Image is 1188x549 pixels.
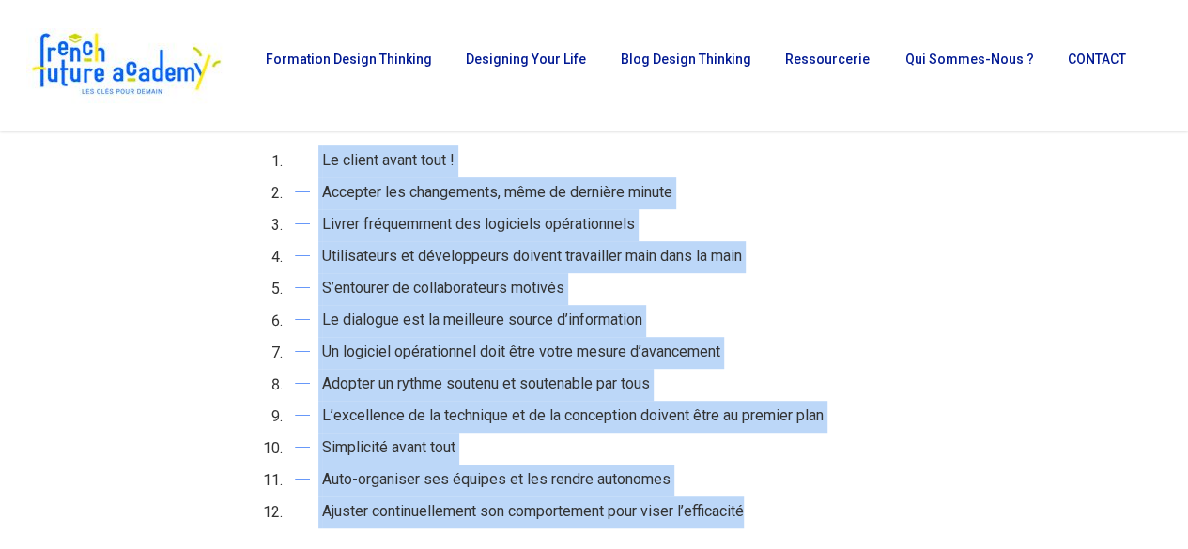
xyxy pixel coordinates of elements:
[286,401,930,433] li: L’excellence de la technique et de la conception doivent être au premier plan
[904,52,1033,67] span: Qui sommes-nous ?
[286,433,930,465] li: Simplicité avant tout
[286,241,930,273] li: Utilisateurs et développeurs doivent travailler main dans la main
[286,209,930,241] li: Livrer fréquemment des logiciels opérationnels
[266,52,432,67] span: Formation Design Thinking
[456,53,593,79] a: Designing Your Life
[611,53,757,79] a: Blog Design Thinking
[621,52,751,67] span: Blog Design Thinking
[286,177,930,209] li: Accepter les changements, même de dernière minute
[256,53,438,79] a: Formation Design Thinking
[466,52,586,67] span: Designing Your Life
[895,53,1039,79] a: Qui sommes-nous ?
[785,52,870,67] span: Ressourcerie
[286,273,930,305] li: S’entourer de collaborateurs motivés
[1058,53,1134,79] a: CONTACT
[286,465,930,496] li: Auto-organiser ses équipes et les rendre autonomes
[286,369,930,401] li: Adopter un rythme soutenu et soutenable par tous
[286,305,930,337] li: Le dialogue est la meilleure source d’information
[1068,52,1126,67] span: CONTACT
[776,53,876,79] a: Ressourcerie
[286,496,930,528] li: Ajuster continuellement son comportement pour viser l’efficacité
[286,337,930,369] li: Un logiciel opérationnel doit être votre mesure d’avancement
[26,28,224,103] img: French Future Academy
[286,145,930,177] li: Le client avant tout !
